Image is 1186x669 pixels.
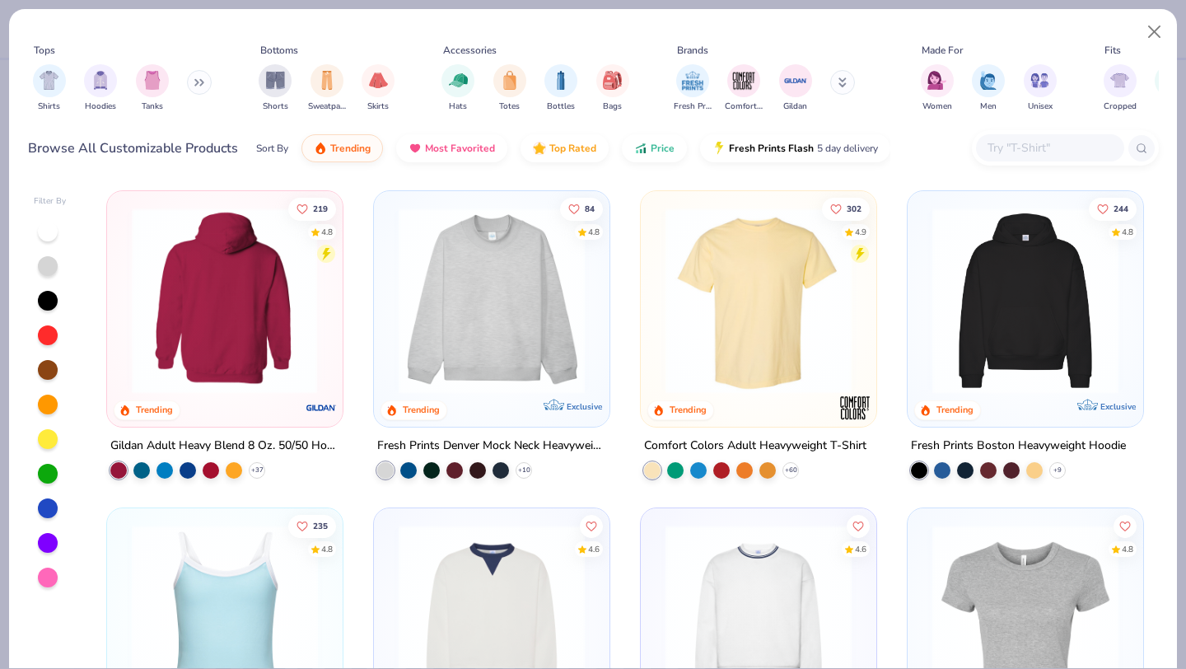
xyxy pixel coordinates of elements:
img: Fresh Prints Image [680,68,705,93]
div: 4.6 [588,543,600,555]
button: Top Rated [521,134,609,162]
span: Bags [603,101,622,113]
img: a164e800-7022-4571-a324-30c76f641635 [124,208,326,394]
span: Hoodies [85,101,116,113]
div: Brands [677,43,708,58]
button: filter button [972,64,1005,113]
img: Skirts Image [369,71,388,90]
div: 4.9 [855,226,866,238]
img: Unisex Image [1030,71,1049,90]
span: Hats [449,101,467,113]
button: filter button [779,64,812,113]
button: Like [1114,514,1137,537]
span: Gildan [783,101,807,113]
button: Close [1139,16,1170,48]
div: Comfort Colors Adult Heavyweight T-Shirt [644,436,866,456]
img: Hats Image [449,71,468,90]
div: Browse All Customizable Products [28,138,238,158]
button: filter button [1024,64,1057,113]
div: filter for Hats [441,64,474,113]
span: Trending [330,142,371,155]
div: filter for Bottles [544,64,577,113]
img: f5d85501-0dbb-4ee4-b115-c08fa3845d83 [390,208,593,394]
div: 4.8 [1122,543,1133,555]
img: Shirts Image [40,71,58,90]
button: filter button [308,64,346,113]
div: filter for Unisex [1024,64,1057,113]
span: Men [980,101,997,113]
div: filter for Shirts [33,64,66,113]
div: Sort By [256,141,288,156]
img: most_fav.gif [409,142,422,155]
button: Fresh Prints Flash5 day delivery [700,134,890,162]
button: Like [847,514,870,537]
button: filter button [493,64,526,113]
div: filter for Comfort Colors [725,64,763,113]
span: Sweatpants [308,101,346,113]
button: filter button [33,64,66,113]
div: Accessories [443,43,497,58]
button: Like [289,197,337,220]
div: 4.6 [855,543,866,555]
div: filter for Tanks [136,64,169,113]
span: 235 [314,522,329,530]
img: TopRated.gif [533,142,546,155]
img: Women Image [927,71,946,90]
span: + 37 [251,465,264,475]
span: 84 [585,204,595,213]
div: filter for Hoodies [84,64,117,113]
img: Gildan logo [305,391,338,424]
div: filter for Gildan [779,64,812,113]
button: Like [580,514,603,537]
img: Bottles Image [552,71,570,90]
div: filter for Bags [596,64,629,113]
img: Cropped Image [1110,71,1129,90]
span: Comfort Colors [725,101,763,113]
div: Fresh Prints Boston Heavyweight Hoodie [911,436,1126,456]
img: Men Image [979,71,997,90]
div: 4.8 [588,226,600,238]
span: + 9 [1053,465,1062,475]
span: Top Rated [549,142,596,155]
div: filter for Skirts [362,64,395,113]
img: trending.gif [314,142,327,155]
button: filter button [725,64,763,113]
button: filter button [1104,64,1137,113]
div: filter for Cropped [1104,64,1137,113]
span: Most Favorited [425,142,495,155]
div: Bottoms [260,43,298,58]
div: filter for Women [921,64,954,113]
span: Totes [499,101,520,113]
button: filter button [544,64,577,113]
img: a90f7c54-8796-4cb2-9d6e-4e9644cfe0fe [593,208,796,394]
button: filter button [136,64,169,113]
span: Exclusive [567,401,602,412]
img: Bags Image [603,71,621,90]
span: + 60 [784,465,796,475]
img: e55d29c3-c55d-459c-bfd9-9b1c499ab3c6 [859,208,1062,394]
span: Fresh Prints [674,101,712,113]
img: 029b8af0-80e6-406f-9fdc-fdf898547912 [657,208,860,394]
img: Hoodies Image [91,71,110,90]
div: Filter By [34,195,67,208]
img: Totes Image [501,71,519,90]
img: Comfort Colors logo [838,391,871,424]
div: Gildan Adult Heavy Blend 8 Oz. 50/50 Hooded Sweatshirt [110,436,339,456]
div: 4.8 [322,543,334,555]
img: Gildan Image [783,68,808,93]
span: 219 [314,204,329,213]
button: filter button [441,64,474,113]
button: filter button [84,64,117,113]
div: filter for Fresh Prints [674,64,712,113]
button: filter button [674,64,712,113]
div: Fresh Prints Denver Mock Neck Heavyweight Sweatshirt [377,436,606,456]
div: filter for Shorts [259,64,292,113]
img: 91acfc32-fd48-4d6b-bdad-a4c1a30ac3fc [924,208,1127,394]
button: Like [289,514,337,537]
img: Tanks Image [143,71,161,90]
span: 5 day delivery [817,139,878,158]
button: filter button [259,64,292,113]
img: Shorts Image [266,71,285,90]
div: Tops [34,43,55,58]
span: 302 [847,204,861,213]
